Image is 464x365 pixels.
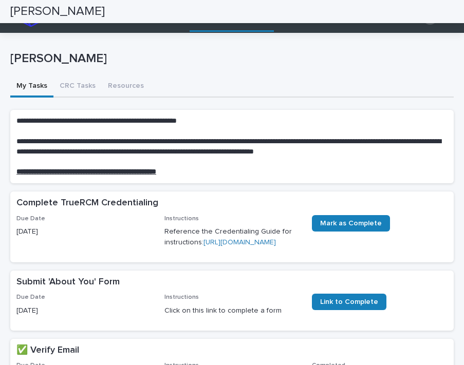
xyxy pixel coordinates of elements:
[164,216,199,222] span: Instructions
[16,198,158,209] h2: Complete TrueRCM Credentialing
[203,239,276,246] a: [URL][DOMAIN_NAME]
[10,51,450,66] p: [PERSON_NAME]
[320,220,382,227] span: Mark as Complete
[16,216,45,222] span: Due Date
[16,294,45,300] span: Due Date
[16,226,152,237] p: [DATE]
[320,298,378,305] span: Link to Complete
[53,76,102,98] button: CRC Tasks
[16,305,152,316] p: [DATE]
[164,226,300,248] p: Reference the Credentialing Guide for instructions:
[312,294,386,310] a: Link to Complete
[164,305,300,316] p: Click on this link to complete a form
[164,294,199,300] span: Instructions
[102,76,150,98] button: Resources
[16,277,120,288] h2: Submit 'About You' Form
[10,76,53,98] button: My Tasks
[16,345,79,356] h2: ✅ Verify Email
[312,215,390,232] a: Mark as Complete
